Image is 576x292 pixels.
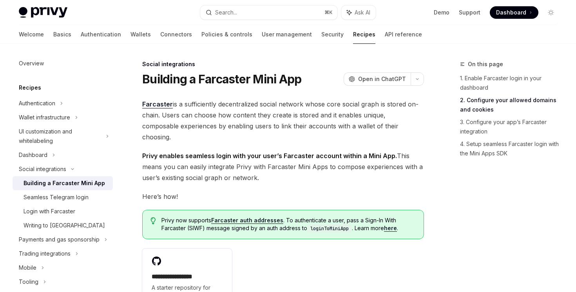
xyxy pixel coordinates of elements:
div: Wallet infrastructure [19,113,70,122]
a: Security [321,25,344,44]
span: On this page [468,59,503,69]
div: Search... [215,8,237,17]
button: Open in ChatGPT [344,72,411,86]
a: Basics [53,25,71,44]
a: Welcome [19,25,44,44]
div: Tooling [19,277,38,287]
div: Seamless Telegram login [24,193,89,202]
span: Here’s how! [142,191,424,202]
div: Authentication [19,99,55,108]
div: Mobile [19,263,36,272]
a: Policies & controls [201,25,252,44]
a: Dashboard [490,6,538,19]
a: Writing to [GEOGRAPHIC_DATA] [13,218,113,233]
svg: Tip [150,217,156,224]
button: Toggle dark mode [545,6,557,19]
a: 2. Configure your allowed domains and cookies [460,94,563,116]
button: Ask AI [341,5,376,20]
div: Login with Farcaster [24,207,75,216]
a: API reference [385,25,422,44]
h1: Building a Farcaster Mini App [142,72,301,86]
a: here [384,225,397,232]
span: Privy now supports . To authenticate a user, pass a Sign-In With Farcaster (SIWF) message signed ... [161,216,416,233]
a: Overview [13,56,113,70]
a: Support [459,9,480,16]
h5: Recipes [19,83,41,92]
span: This means you can easily integrate Privy with Farcaster Mini Apps to compose experiences with a ... [142,150,424,183]
a: Seamless Telegram login [13,190,113,204]
img: light logo [19,7,67,18]
a: Farcaster auth addresses [211,217,283,224]
a: User management [262,25,312,44]
span: ⌘ K [324,9,333,16]
div: Payments and gas sponsorship [19,235,100,244]
span: Dashboard [496,9,526,16]
span: Open in ChatGPT [358,75,406,83]
a: Demo [434,9,449,16]
a: Authentication [81,25,121,44]
div: Social integrations [19,164,66,174]
div: Dashboard [19,150,47,160]
div: Social integrations [142,60,424,68]
div: Overview [19,59,44,68]
code: loginToMiniApp [307,225,352,233]
a: Building a Farcaster Mini App [13,176,113,190]
a: 1. Enable Farcaster login in your dashboard [460,72,563,94]
span: Ask AI [355,9,370,16]
a: Recipes [353,25,375,44]
span: is a sufficiently decentralized social network whose core social graph is stored on-chain. Users ... [142,99,424,142]
button: Search...⌘K [200,5,337,20]
a: Farcaster [142,100,173,108]
div: Building a Farcaster Mini App [24,178,105,188]
strong: Privy enables seamless login with your user’s Farcaster account within a Mini App. [142,152,397,160]
div: Trading integrations [19,249,71,258]
div: UI customization and whitelabeling [19,127,101,146]
a: Connectors [160,25,192,44]
a: Login with Farcaster [13,204,113,218]
a: 4. Setup seamless Farcaster login with the Mini Apps SDK [460,138,563,160]
a: 3. Configure your app’s Farcaster integration [460,116,563,138]
strong: Farcaster [142,100,173,108]
div: Writing to [GEOGRAPHIC_DATA] [24,221,105,230]
a: Wallets [130,25,151,44]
